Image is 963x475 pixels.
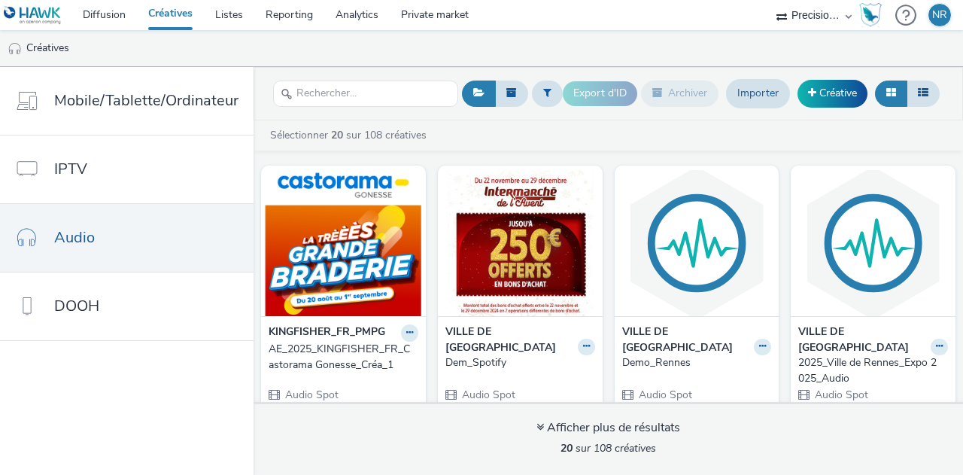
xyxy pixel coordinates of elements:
[794,169,952,316] img: 2025_Ville de Rennes_Expo 2025_Audio visual
[8,41,23,56] img: audio
[622,355,772,370] a: Demo_Rennes
[560,441,573,455] strong: 20
[637,388,692,402] span: Audio Spot
[859,3,888,27] a: Hawk Academy
[54,90,238,111] span: Mobile/Tablette/Ordinateur
[54,295,99,317] span: DOOH
[265,169,422,316] img: AE_2025_KINGFISHER_FR_Castorama Gonesse_Créa_1 visual
[536,419,680,437] div: Afficher plus de résultats
[813,388,868,402] span: Audio Spot
[560,441,656,455] span: sur 108 créatives
[726,79,790,108] a: Importer
[798,355,942,386] div: 2025_Ville de Rennes_Expo 2025_Audio
[641,81,718,106] button: Archiver
[54,158,87,180] span: IPTV
[269,128,433,142] a: Sélectionner sur 108 créatives
[563,81,637,105] button: Export d'ID
[622,324,751,355] strong: VILLE DE [GEOGRAPHIC_DATA]
[859,3,882,27] img: Hawk Academy
[331,128,343,142] strong: 20
[54,227,95,248] span: Audio
[269,342,418,373] a: AE_2025_KINGFISHER_FR_Castorama Gonesse_Créa_1
[269,324,385,342] strong: KINGFISHER_FR_PMPG
[269,342,412,373] div: AE_2025_KINGFISHER_FR_Castorama Gonesse_Créa_1
[798,355,948,386] a: 2025_Ville de Rennes_Expo 2025_Audio
[907,81,940,106] button: Liste
[445,355,595,370] a: Dem_Spotify
[798,324,927,355] strong: VILLE DE [GEOGRAPHIC_DATA]
[622,355,766,370] div: Demo_Rennes
[273,81,458,107] input: Rechercher...
[442,169,599,316] img: Dem_Spotify visual
[932,4,947,26] div: NR
[618,169,776,316] img: Demo_Rennes visual
[460,388,515,402] span: Audio Spot
[284,388,339,402] span: Audio Spot
[445,324,574,355] strong: VILLE DE [GEOGRAPHIC_DATA]
[797,80,867,107] a: Créative
[4,6,62,25] img: undefined Logo
[445,355,589,370] div: Dem_Spotify
[875,81,907,106] button: Grille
